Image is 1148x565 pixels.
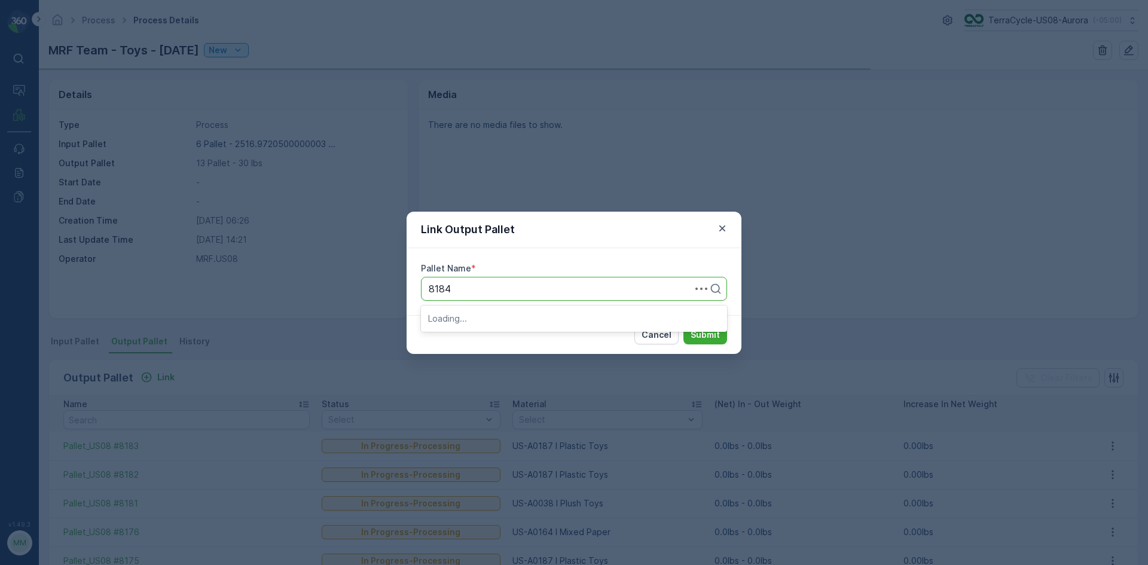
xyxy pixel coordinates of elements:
p: Link Output Pallet [421,221,515,238]
button: Cancel [634,325,679,344]
label: Pallet Name [421,263,471,273]
p: Submit [691,329,720,341]
p: Cancel [642,329,671,341]
button: Submit [683,325,727,344]
p: Loading... [428,313,720,325]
